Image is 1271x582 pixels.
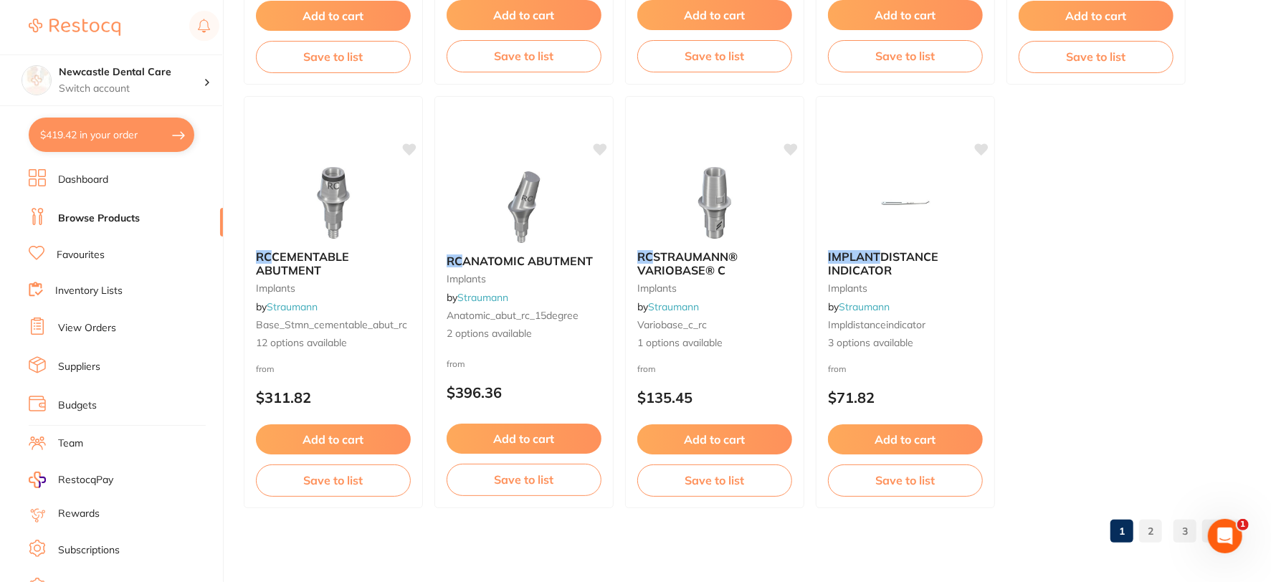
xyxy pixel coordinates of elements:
[256,464,411,496] button: Save to list
[447,309,579,322] span: anatomic_abut_rc_15degree
[637,249,653,264] em: RC
[447,254,462,268] em: RC
[462,254,593,268] span: ANATOMIC ABUTMENT
[267,300,318,313] a: Straumann
[256,318,407,331] span: base_Stmn_cementable_abut_rc
[447,273,601,285] small: implants
[828,250,983,277] b: IMPLANT DISTANCE INDICATOR
[1237,519,1249,530] span: 1
[447,40,601,72] button: Save to list
[58,399,97,413] a: Budgets
[1019,41,1174,72] button: Save to list
[447,464,601,495] button: Save to list
[58,321,116,335] a: View Orders
[668,167,761,239] img: RC STRAUMANN® VARIOBASE® C
[256,249,272,264] em: RC
[58,173,108,187] a: Dashboard
[58,543,120,558] a: Subscriptions
[637,40,792,72] button: Save to list
[29,11,120,44] a: Restocq Logo
[637,336,792,350] span: 1 options available
[58,507,100,521] a: Rewards
[828,40,983,72] button: Save to list
[828,464,983,496] button: Save to list
[447,424,601,454] button: Add to cart
[447,254,601,267] b: RC ANATOMIC ABUTMENT
[256,389,411,406] p: $311.82
[839,300,890,313] a: Straumann
[1208,519,1242,553] iframe: Intercom live chat
[637,464,792,496] button: Save to list
[29,472,46,488] img: RestocqPay
[828,318,925,331] span: impldistanceindicator
[828,300,890,313] span: by
[256,424,411,454] button: Add to cart
[447,291,508,304] span: by
[29,118,194,152] button: $419.42 in your order
[1174,517,1196,545] a: 3
[828,282,983,294] small: implants
[828,249,880,264] em: IMPLANT
[29,19,120,36] img: Restocq Logo
[29,472,113,488] a: RestocqPay
[59,82,204,96] p: Switch account
[256,363,275,374] span: from
[1110,517,1133,545] a: 1
[828,424,983,454] button: Add to cart
[477,171,571,243] img: RC ANATOMIC ABUTMENT
[637,424,792,454] button: Add to cart
[59,65,204,80] h4: Newcastle Dental Care
[58,360,100,374] a: Suppliers
[256,282,411,294] small: implants
[256,336,411,350] span: 12 options available
[828,389,983,406] p: $71.82
[859,167,952,239] img: IMPLANT DISTANCE INDICATOR
[256,250,411,277] b: RC CEMENTABLE ABUTMENT
[447,358,465,369] span: from
[828,363,847,374] span: from
[287,167,380,239] img: RC CEMENTABLE ABUTMENT
[447,384,601,401] p: $396.36
[637,282,792,294] small: implants
[637,318,707,331] span: variobase_c_rc
[55,284,123,298] a: Inventory Lists
[637,363,656,374] span: from
[58,436,83,451] a: Team
[1019,1,1174,31] button: Add to cart
[637,250,792,277] b: RC STRAUMANN® VARIOBASE® C
[637,300,699,313] span: by
[57,248,105,262] a: Favourites
[58,473,113,487] span: RestocqPay
[256,1,411,31] button: Add to cart
[828,249,938,277] span: DISTANCE INDICATOR
[256,41,411,72] button: Save to list
[256,249,349,277] span: CEMENTABLE ABUTMENT
[828,336,983,350] span: 3 options available
[637,389,792,406] p: $135.45
[58,211,140,226] a: Browse Products
[1139,517,1162,545] a: 2
[637,249,738,277] span: STRAUMANN® VARIOBASE® C
[648,300,699,313] a: Straumann
[447,327,601,341] span: 2 options available
[256,300,318,313] span: by
[457,291,508,304] a: Straumann
[22,66,51,95] img: Newcastle Dental Care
